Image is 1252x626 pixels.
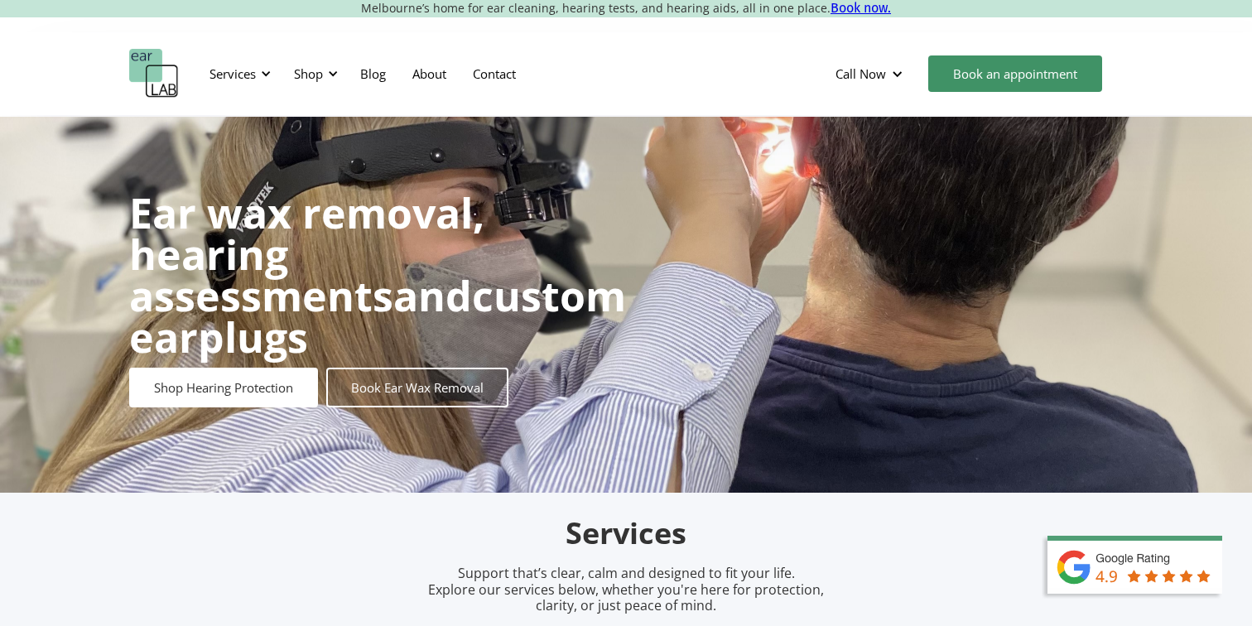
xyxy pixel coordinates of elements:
[237,514,1015,553] h2: Services
[928,55,1102,92] a: Book an appointment
[835,65,886,82] div: Call Now
[129,192,626,358] h1: and
[200,49,276,99] div: Services
[326,368,508,407] a: Book Ear Wax Removal
[129,185,484,324] strong: Ear wax removal, hearing assessments
[209,65,256,82] div: Services
[294,65,323,82] div: Shop
[399,50,460,98] a: About
[129,49,179,99] a: home
[129,267,626,365] strong: custom earplugs
[129,368,318,407] a: Shop Hearing Protection
[822,49,920,99] div: Call Now
[347,50,399,98] a: Blog
[460,50,529,98] a: Contact
[284,49,343,99] div: Shop
[407,566,845,614] p: Support that’s clear, calm and designed to fit your life. Explore our services below, whether you...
